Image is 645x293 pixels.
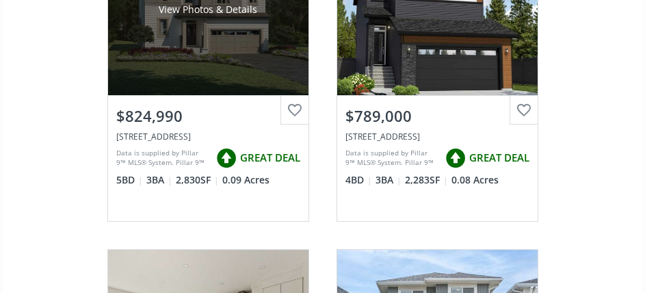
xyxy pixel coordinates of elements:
[222,173,269,187] span: 0.09 Acres
[176,173,219,187] span: 2,830 SF
[345,105,529,127] div: $789,000
[116,105,300,127] div: $824,990
[345,173,372,187] span: 4 BD
[116,131,300,142] div: 228 Carringford View NW, Calgary, AB T3P2N2
[469,151,529,165] span: GREAT DEAL
[405,173,448,187] span: 2,283 SF
[376,173,402,187] span: 3 BA
[240,151,300,165] span: GREAT DEAL
[146,173,172,187] span: 3 BA
[345,148,438,168] div: Data is supplied by Pillar 9™ MLS® System. Pillar 9™ is the owner of the copyright in its MLS® Sy...
[345,131,529,142] div: 157 Wolf Hollow Drive SE, Calgary, AB T2X6C4
[159,3,257,16] div: View Photos & Details
[116,148,209,168] div: Data is supplied by Pillar 9™ MLS® System. Pillar 9™ is the owner of the copyright in its MLS® Sy...
[451,173,499,187] span: 0.08 Acres
[442,144,469,172] img: rating icon
[116,173,143,187] span: 5 BD
[213,144,240,172] img: rating icon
